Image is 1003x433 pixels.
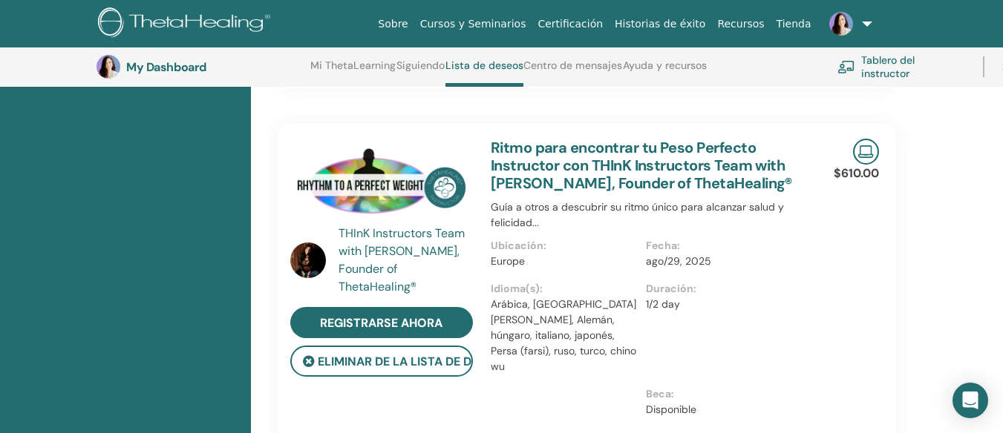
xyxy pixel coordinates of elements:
p: Ubicación : [491,238,638,254]
a: THInK Instructors Team with [PERSON_NAME], Founder of ThetaHealing® [339,225,476,296]
a: Lista de deseos [445,59,523,87]
a: Certificación [532,10,609,38]
span: registrarse ahora [320,315,442,331]
img: chalkboard-teacher.svg [837,60,855,73]
p: Duración : [646,281,793,297]
p: Arábica, [GEOGRAPHIC_DATA][PERSON_NAME], Alemán, húngaro, italiano, japonés, Persa (farsi), ruso,... [491,297,638,374]
a: Cursos y Seminarios [414,10,532,38]
a: Historias de éxito [609,10,711,38]
img: logo.png [98,7,275,41]
p: $610.00 [834,165,879,182]
a: Recursos [711,10,770,38]
a: Centro de mensajes [523,59,622,83]
a: Tienda [771,10,817,38]
p: Fecha : [646,238,793,254]
img: default.jpg [290,242,326,278]
button: Eliminar de la lista de deseos [290,346,473,377]
a: Ritmo para encontrar tu Peso Perfecto Instructor con THInK Instructors Team with [PERSON_NAME], F... [491,138,792,193]
img: default.jpg [97,55,120,79]
a: Mi ThetaLearning [310,59,396,83]
p: Idioma(s) : [491,281,638,297]
img: Live Online Seminar [853,139,879,165]
a: Ayuda y recursos [623,59,707,83]
p: Beca : [646,386,793,402]
a: Siguiendo [396,59,445,83]
a: Sobre [372,10,414,38]
p: Europe [491,254,638,269]
p: 1/2 day [646,297,793,312]
p: ago/29, 2025 [646,254,793,269]
p: Guía a otros a descubrir su ritmo único para alcanzar salud y felicidad... [491,199,802,231]
img: Ritmo para encontrar tu Peso Perfecto Instructor [290,139,473,229]
div: Open Intercom Messenger [953,383,988,418]
img: default.jpg [829,12,853,36]
p: Disponible [646,402,793,417]
a: Tablero del instructor [837,50,965,83]
a: registrarse ahora [290,307,473,338]
h3: My Dashboard [126,60,275,74]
